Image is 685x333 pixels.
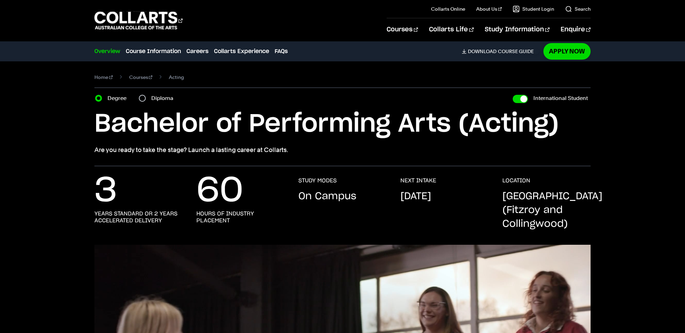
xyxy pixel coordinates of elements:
[400,190,431,203] p: [DATE]
[561,18,591,41] a: Enquire
[298,177,337,184] h3: STUDY MODES
[151,93,177,103] label: Diploma
[429,18,473,41] a: Collarts Life
[94,177,117,205] p: 3
[94,47,120,55] a: Overview
[431,6,465,12] a: Collarts Online
[565,6,591,12] a: Search
[502,190,602,231] p: [GEOGRAPHIC_DATA] (Fitzroy and Collingwood)
[513,6,554,12] a: Student Login
[485,18,550,41] a: Study Information
[129,72,153,82] a: Courses
[387,18,418,41] a: Courses
[298,190,356,203] p: On Campus
[94,210,183,224] h3: years standard or 2 years accelerated delivery
[94,145,591,155] p: Are you ready to take the stage? Launch a lasting career at Collarts.
[476,6,502,12] a: About Us
[186,47,208,55] a: Careers
[543,43,591,59] a: Apply Now
[502,177,530,184] h3: LOCATION
[94,72,113,82] a: Home
[196,177,243,205] p: 60
[462,48,539,54] a: DownloadCourse Guide
[533,93,588,103] label: International Student
[169,72,184,82] span: Acting
[196,210,285,224] h3: hours of industry placement
[400,177,436,184] h3: NEXT INTAKE
[468,48,497,54] span: Download
[214,47,269,55] a: Collarts Experience
[94,11,183,30] div: Go to homepage
[108,93,131,103] label: Degree
[126,47,181,55] a: Course Information
[94,109,591,140] h1: Bachelor of Performing Arts (Acting)
[275,47,288,55] a: FAQs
